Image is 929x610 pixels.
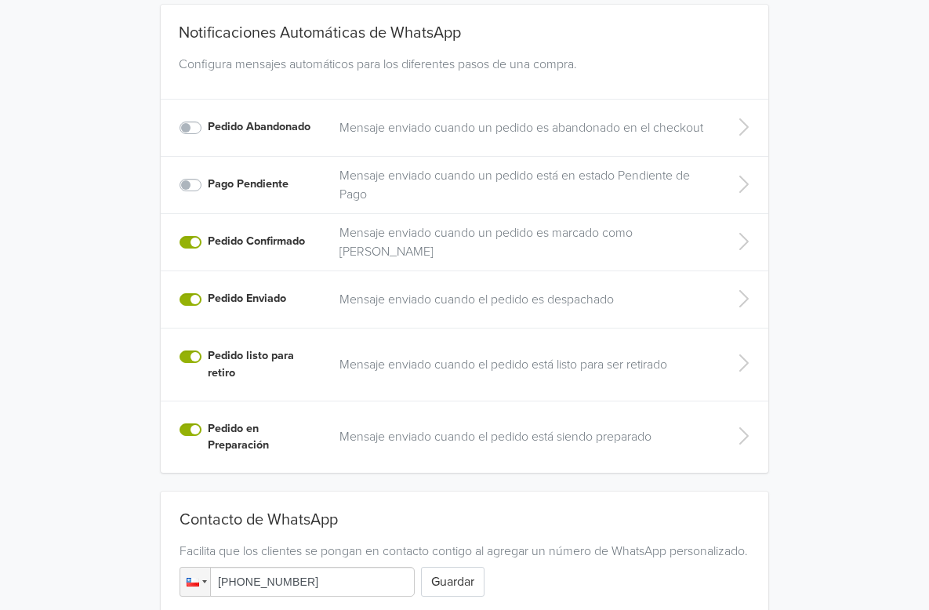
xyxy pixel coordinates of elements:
div: Configura mensajes automáticos para los diferentes pasos de una compra. [172,55,757,93]
a: Mensaje enviado cuando un pedido está en estado Pendiente de Pago [339,166,709,204]
input: 1 (702) 123-4567 [180,567,415,597]
label: Pedido Enviado [208,290,286,307]
label: Pago Pendiente [208,176,288,193]
a: Mensaje enviado cuando un pedido es abandonado en el checkout [339,118,709,137]
label: Pedido en Preparación [208,420,321,454]
a: Mensaje enviado cuando un pedido es marcado como [PERSON_NAME] [339,223,709,261]
label: Pedido Confirmado [208,233,305,250]
div: Chile: + 56 [180,568,210,596]
label: Pedido listo para retiro [208,347,321,381]
div: Facilita que los clientes se pongan en contacto contigo al agregar un número de WhatsApp personal... [180,542,749,561]
a: Mensaje enviado cuando el pedido es despachado [339,290,709,309]
button: Guardar [421,567,484,597]
label: Pedido Abandonado [208,118,310,136]
a: Mensaje enviado cuando el pedido está listo para ser retirado [339,355,709,374]
div: Notificaciones Automáticas de WhatsApp [172,5,757,49]
div: Contacto de WhatsApp [180,510,749,536]
a: Mensaje enviado cuando el pedido está siendo preparado [339,427,709,446]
